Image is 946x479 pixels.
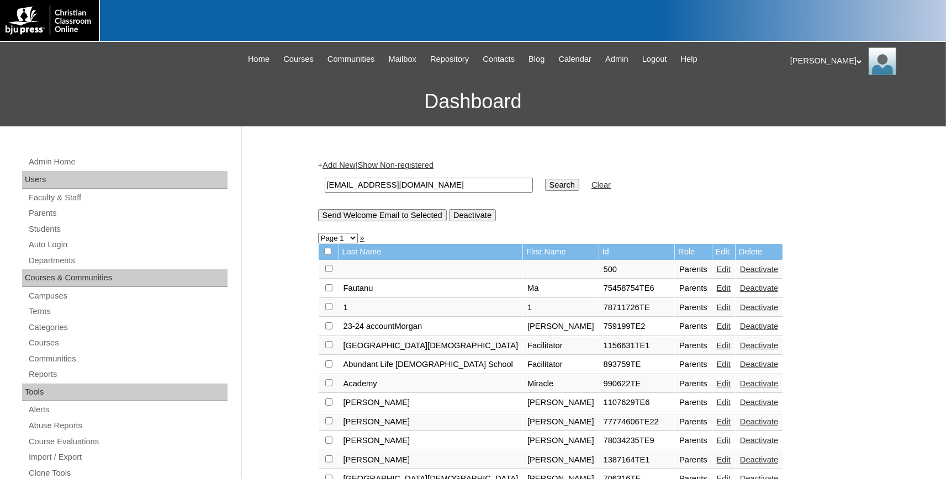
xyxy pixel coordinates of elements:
[740,341,778,350] a: Deactivate
[523,413,599,432] td: [PERSON_NAME]
[717,398,731,407] a: Edit
[599,393,675,412] td: 1107629TE6
[523,317,599,336] td: [PERSON_NAME]
[599,317,675,336] td: 759199TE2
[740,436,778,445] a: Deactivate
[559,53,591,66] span: Calendar
[675,299,712,317] td: Parents
[529,53,545,66] span: Blog
[318,209,447,221] input: Send Welcome Email to Selected
[339,299,523,317] td: 1
[28,403,228,417] a: Alerts
[675,260,712,279] td: Parents
[28,191,228,205] a: Faculty & Staff
[740,284,778,292] a: Deactivate
[523,244,599,260] td: First Name
[675,432,712,450] td: Parents
[599,451,675,470] td: 1387164TE1
[675,393,712,412] td: Parents
[599,299,675,317] td: 78711726TE
[28,368,228,381] a: Reports
[28,155,228,169] a: Admin Home
[675,317,712,336] td: Parents
[675,53,703,66] a: Help
[339,279,523,298] td: Fautanu
[717,322,731,331] a: Edit
[339,317,523,336] td: 23-24 accountMorgan
[717,265,731,274] a: Edit
[545,179,579,191] input: Search
[740,322,778,331] a: Deactivate
[599,337,675,355] td: 1156631TE1
[740,379,778,388] a: Deactivate
[339,451,523,470] td: [PERSON_NAME]
[717,436,731,445] a: Edit
[6,77,940,126] h3: Dashboard
[736,244,783,260] td: Delete
[740,417,778,426] a: Deactivate
[599,355,675,374] td: 893759TE
[430,53,469,66] span: Repository
[28,450,228,464] a: Import / Export
[717,455,731,464] a: Edit
[712,244,735,260] td: Edit
[790,47,935,75] div: [PERSON_NAME]
[22,384,228,401] div: Tools
[28,352,228,366] a: Communities
[599,432,675,450] td: 78034235TE9
[675,413,712,432] td: Parents
[675,337,712,355] td: Parents
[28,254,228,268] a: Departments
[339,375,523,393] td: Academy
[637,53,673,66] a: Logout
[6,6,93,35] img: logo-white.png
[599,375,675,393] td: 990622TE
[523,279,599,298] td: Ma
[675,279,712,298] td: Parents
[339,413,523,432] td: [PERSON_NAME]
[22,171,228,189] div: Users
[278,53,319,66] a: Courses
[523,53,550,66] a: Blog
[675,244,712,260] td: Role
[339,244,523,260] td: Last Name
[740,360,778,369] a: Deactivate
[717,379,731,388] a: Edit
[483,53,515,66] span: Contacts
[599,244,675,260] td: Id
[248,53,269,66] span: Home
[28,305,228,318] a: Terms
[740,455,778,464] a: Deactivate
[740,265,778,274] a: Deactivate
[523,432,599,450] td: [PERSON_NAME]
[523,337,599,355] td: Facilitator
[591,180,611,189] a: Clear
[28,238,228,252] a: Auto Login
[599,279,675,298] td: 75458754TE6
[318,159,865,221] div: + |
[383,53,422,66] a: Mailbox
[681,53,697,66] span: Help
[339,355,523,374] td: Abundant Life [DEMOGRAPHIC_DATA] School
[717,341,731,350] a: Edit
[717,417,731,426] a: Edit
[322,53,380,66] a: Communities
[22,269,228,287] div: Courses & Communities
[740,303,778,312] a: Deactivate
[242,53,275,66] a: Home
[323,161,355,169] a: Add New
[523,299,599,317] td: 1
[523,355,599,374] td: Facilitator
[325,178,533,193] input: Search
[599,413,675,432] td: 77774606TE22
[283,53,314,66] span: Courses
[740,398,778,407] a: Deactivate
[477,53,520,66] a: Contacts
[28,435,228,449] a: Course Evaluations
[357,161,434,169] a: Show Non-registered
[599,260,675,279] td: 500
[449,209,496,221] input: Deactivate
[642,53,667,66] span: Logout
[605,53,628,66] span: Admin
[389,53,417,66] span: Mailbox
